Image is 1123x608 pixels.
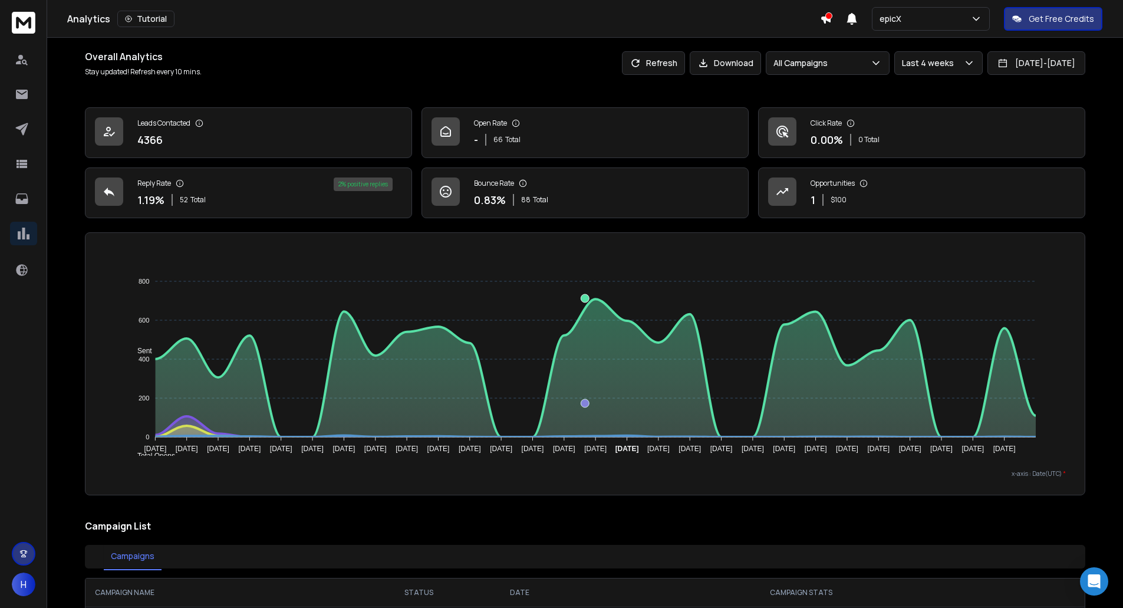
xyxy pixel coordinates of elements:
[1029,13,1094,25] p: Get Free Credits
[710,445,733,453] tspan: [DATE]
[367,579,470,607] th: STATUS
[12,573,35,596] button: H
[1080,567,1108,596] div: Open Intercom Messenger
[533,195,548,205] span: Total
[421,107,749,158] a: Open Rate-66Total
[459,445,481,453] tspan: [DATE]
[836,445,858,453] tspan: [DATE]
[180,195,188,205] span: 52
[144,445,166,453] tspan: [DATE]
[490,445,512,453] tspan: [DATE]
[129,452,175,460] span: Total Opens
[714,57,753,69] p: Download
[85,67,202,77] p: Stay updated! Refresh every 10 mins.
[880,13,906,25] p: epicX
[85,579,367,607] th: CAMPAIGN NAME
[139,395,149,402] tspan: 200
[137,179,171,188] p: Reply Rate
[334,178,393,191] div: 2 % positive replies
[522,445,544,453] tspan: [DATE]
[474,192,506,208] p: 0.83 %
[474,119,507,128] p: Open Rate
[137,192,164,208] p: 1.19 %
[811,119,842,128] p: Click Rate
[584,445,607,453] tspan: [DATE]
[421,167,749,218] a: Bounce Rate0.83%88Total
[85,107,412,158] a: Leads Contacted4366
[270,445,292,453] tspan: [DATE]
[505,135,521,144] span: Total
[67,11,820,27] div: Analytics
[332,445,355,453] tspan: [DATE]
[85,50,202,64] h1: Overall Analytics
[773,57,832,69] p: All Campaigns
[902,57,959,69] p: Last 4 weeks
[85,519,1085,533] h2: Campaign List
[758,107,1085,158] a: Click Rate0.00%0 Total
[805,445,827,453] tspan: [DATE]
[811,192,815,208] p: 1
[758,167,1085,218] a: Opportunities1$100
[962,445,984,453] tspan: [DATE]
[899,445,921,453] tspan: [DATE]
[568,579,1033,607] th: CAMPAIGN STATS
[146,433,149,441] tspan: 0
[364,445,387,453] tspan: [DATE]
[207,445,229,453] tspan: [DATE]
[104,543,162,570] button: Campaigns
[773,445,795,453] tspan: [DATE]
[811,179,855,188] p: Opportunities
[427,445,449,453] tspan: [DATE]
[129,347,152,355] span: Sent
[396,445,418,453] tspan: [DATE]
[622,51,685,75] button: Refresh
[987,51,1085,75] button: [DATE]-[DATE]
[742,445,764,453] tspan: [DATE]
[647,445,670,453] tspan: [DATE]
[301,445,324,453] tspan: [DATE]
[85,167,412,218] a: Reply Rate1.19%52Total2% positive replies
[176,445,198,453] tspan: [DATE]
[679,445,701,453] tspan: [DATE]
[615,445,639,453] tspan: [DATE]
[139,278,149,285] tspan: 800
[553,445,575,453] tspan: [DATE]
[858,135,880,144] p: 0 Total
[470,579,568,607] th: DATE
[474,179,514,188] p: Bounce Rate
[811,132,843,148] p: 0.00 %
[139,317,149,324] tspan: 600
[690,51,761,75] button: Download
[117,11,174,27] button: Tutorial
[137,132,163,148] p: 4366
[646,57,677,69] p: Refresh
[930,445,953,453] tspan: [DATE]
[474,132,478,148] p: -
[993,445,1016,453] tspan: [DATE]
[1004,7,1102,31] button: Get Free Credits
[521,195,531,205] span: 88
[831,195,847,205] p: $ 100
[493,135,503,144] span: 66
[104,469,1066,478] p: x-axis : Date(UTC)
[868,445,890,453] tspan: [DATE]
[137,119,190,128] p: Leads Contacted
[139,356,149,363] tspan: 400
[190,195,206,205] span: Total
[238,445,261,453] tspan: [DATE]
